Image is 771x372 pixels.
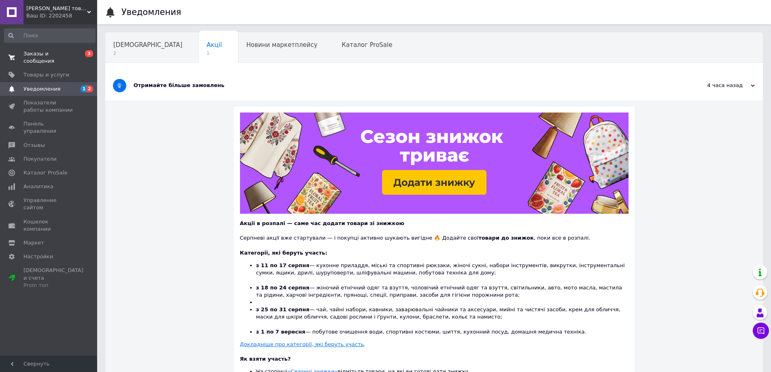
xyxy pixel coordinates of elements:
[240,220,404,226] b: Акції в розпалі — саме час додати товари зі знижкою
[240,250,327,256] b: Категорії, які беруть участь:
[23,218,75,233] span: Кошелек компании
[26,5,87,12] span: Амедея Магазин товаров медицинского назначения
[4,28,96,43] input: Поиск
[753,323,769,339] button: Чат с покупателем
[256,262,629,284] li: — кухонне приладдя, міські та спортивні рюкзаки, жіночі сукні, набори інструментів, викрутки, інс...
[256,285,310,291] b: з 18 по 24 серпня
[113,50,183,56] span: 2
[23,282,83,289] div: Prom топ
[121,7,181,17] h1: Уведомления
[81,85,87,92] span: 1
[23,99,75,114] span: Показатели работы компании
[23,71,69,79] span: Товары и услуги
[207,41,222,49] span: Акції
[23,169,67,176] span: Каталог ProSale
[87,85,93,92] span: 2
[134,82,674,89] div: Отримайте більше замовлень
[23,85,60,93] span: Уведомления
[23,50,75,65] span: Заказы и сообщения
[256,306,629,328] li: — чай, чайні набори, кавники, заварювальні чайники та аксесуари, мийні та чистячі засоби, крем дл...
[207,50,222,56] span: 1
[240,227,629,242] div: Серпневі акції вже стартували — і покупці активно шукають вигідне 🔥 Додайте свої , поки все в роз...
[240,341,366,347] a: Докладніше про категорії, які беруть участь.
[26,12,97,19] div: Ваш ID: 2202458
[246,41,317,49] span: Новини маркетплейсу
[23,142,45,149] span: Отзывы
[240,356,291,362] b: Як взяти участь?
[256,262,310,268] b: з 11 по 17 серпня
[23,239,44,247] span: Маркет
[342,41,392,49] span: Каталог ProSale
[23,155,57,163] span: Покупатели
[256,328,629,336] li: — побутове очищення води, спортивні костюми, шиття, кухонний посуд, домашня медична техніка.
[240,341,364,347] u: Докладніше про категорії, які беруть участь
[256,329,306,335] b: з 1 по 7 вересня
[478,235,534,241] b: товари до знижок
[256,306,310,312] b: з 25 по 31 серпня
[23,267,83,289] span: [DEMOGRAPHIC_DATA] и счета
[23,197,75,211] span: Управление сайтом
[85,50,93,57] span: 3
[256,284,629,299] li: — жіночий етнічний одяг та взуття, чоловічий етнічний одяг та взуття, світильники, авто, мото мас...
[23,183,53,190] span: Аналитика
[23,120,75,135] span: Панель управления
[674,82,755,89] div: 4 часа назад
[23,253,53,260] span: Настройки
[113,41,183,49] span: [DEMOGRAPHIC_DATA]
